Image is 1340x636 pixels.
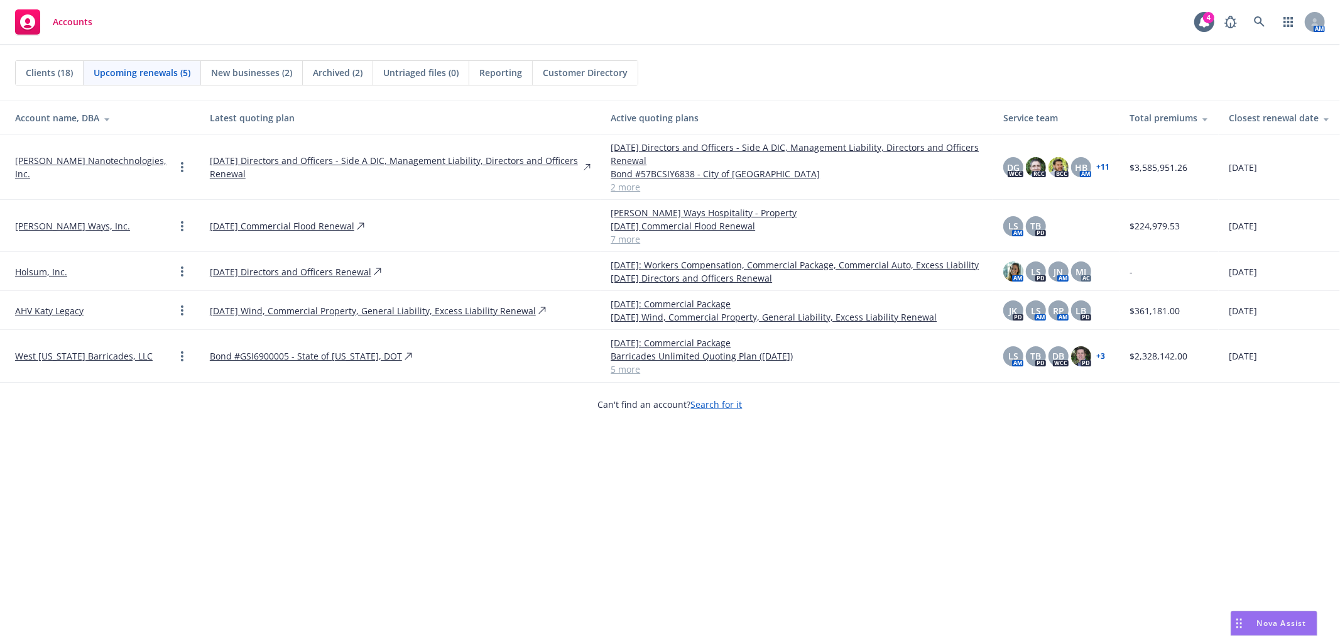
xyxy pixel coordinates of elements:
div: Service team [1003,111,1109,124]
span: Reporting [479,66,522,79]
div: Latest quoting plan [210,111,591,124]
a: [DATE] Commercial Flood Renewal [611,219,983,233]
span: DB [1052,349,1064,363]
a: [DATE] Wind, Commercial Property, General Liability, Excess Liability Renewal [210,304,536,317]
a: [DATE] Directors and Officers Renewal [210,265,371,278]
span: [DATE] [1229,349,1257,363]
a: Open options [175,160,190,175]
span: Upcoming renewals (5) [94,66,190,79]
img: photo [1003,261,1023,282]
a: Open options [175,349,190,364]
div: Drag to move [1231,611,1247,635]
a: [PERSON_NAME] Ways Hospitality - Property [611,206,983,219]
a: [DATE] Directors and Officers - Side A DIC, Management Liability, Directors and Officers Renewal [611,141,983,167]
a: Open options [175,303,190,318]
span: Archived (2) [313,66,362,79]
span: DG [1007,161,1020,174]
a: AHV Katy Legacy [15,304,84,317]
span: $224,979.53 [1130,219,1180,233]
a: [PERSON_NAME] Nanotechnologies, Inc. [15,154,175,180]
a: 5 more [611,363,983,376]
a: [DATE]: Workers Compensation, Commercial Package, Commercial Auto, Excess Liability [611,258,983,271]
a: 2 more [611,180,983,194]
a: Open options [175,264,190,279]
span: Nova Assist [1257,618,1307,628]
span: LS [1008,349,1018,363]
a: + 11 [1096,163,1109,171]
span: RP [1053,304,1064,317]
span: LB [1076,304,1086,317]
a: + 3 [1096,353,1105,360]
a: Holsum, Inc. [15,265,67,278]
img: photo [1026,157,1046,177]
span: Can't find an account? [598,398,743,411]
span: - [1130,265,1133,278]
a: Bond #57BCSIY6838 - City of [GEOGRAPHIC_DATA] [611,167,983,180]
span: [DATE] [1229,161,1257,174]
div: Active quoting plans [611,111,983,124]
a: [DATE]: Commercial Package [611,336,983,349]
div: Closest renewal date [1229,111,1330,124]
div: Account name, DBA [15,111,190,124]
span: $3,585,951.26 [1130,161,1187,174]
span: Untriaged files (0) [383,66,459,79]
a: Report a Bug [1218,9,1243,35]
span: TB [1030,219,1041,233]
span: LS [1008,219,1018,233]
span: LS [1031,265,1041,278]
span: [DATE] [1229,265,1257,278]
div: Total premiums [1130,111,1209,124]
span: JN [1054,265,1063,278]
a: [DATE]: Commercial Package [611,297,983,310]
span: Customer Directory [543,66,628,79]
button: Nova Assist [1231,611,1317,636]
a: Open options [175,219,190,234]
span: $2,328,142.00 [1130,349,1187,363]
span: TB [1030,349,1041,363]
a: [DATE] Commercial Flood Renewal [210,219,354,233]
a: [DATE] Wind, Commercial Property, General Liability, Excess Liability Renewal [611,310,983,324]
span: Accounts [53,17,92,27]
a: [PERSON_NAME] Ways, Inc. [15,219,130,233]
a: 7 more [611,233,983,246]
a: [DATE] Directors and Officers Renewal [611,271,983,285]
a: Search [1247,9,1272,35]
a: [DATE] Directors and Officers - Side A DIC, Management Liability, Directors and Officers Renewal [210,154,581,180]
span: Clients (18) [26,66,73,79]
span: [DATE] [1229,304,1257,317]
a: Bond #GSI6900005 - State of [US_STATE], DOT [210,349,402,363]
span: [DATE] [1229,219,1257,233]
span: LS [1031,304,1041,317]
span: HB [1075,161,1087,174]
span: MJ [1076,265,1086,278]
span: JK [1009,304,1017,317]
a: Accounts [10,4,97,40]
a: Barricades Unlimited Quoting Plan ([DATE]) [611,349,983,363]
a: Search for it [691,398,743,410]
div: 4 [1203,12,1214,23]
a: West [US_STATE] Barricades, LLC [15,349,153,363]
span: $361,181.00 [1130,304,1180,317]
a: Switch app [1276,9,1301,35]
img: photo [1049,157,1069,177]
span: New businesses (2) [211,66,292,79]
img: photo [1071,346,1091,366]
